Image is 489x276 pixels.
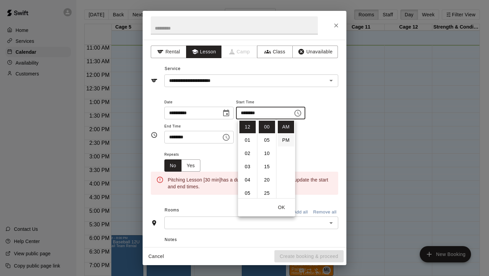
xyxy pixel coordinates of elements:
[238,119,257,198] ul: Select hours
[290,207,311,218] button: Add all
[257,46,293,58] button: Class
[151,77,158,84] svg: Service
[276,119,295,198] ul: Select meridiem
[145,250,167,263] button: Cancel
[165,66,181,71] span: Service
[239,147,256,160] li: 2 hours
[164,122,234,131] span: End Time
[311,207,338,218] button: Remove all
[259,147,275,160] li: 10 minutes
[181,159,200,172] button: Yes
[165,235,338,245] span: Notes
[186,46,222,58] button: Lesson
[291,106,305,120] button: Choose time, selected time is 12:00 AM
[239,160,256,173] li: 3 hours
[151,46,186,58] button: Rental
[326,76,336,85] button: Open
[236,98,305,107] span: Start Time
[219,106,233,120] button: Choose date, selected date is Aug 11, 2025
[257,119,276,198] ul: Select minutes
[259,174,275,186] li: 20 minutes
[278,134,294,146] li: PM
[292,46,338,58] button: Unavailable
[168,174,333,193] div: Pitching Lesson [30 min] has a duration of 30 mins . Please update the start and end times.
[151,220,158,226] svg: Rooms
[164,98,234,107] span: Date
[222,46,257,58] span: Camps can only be created in the Services page
[326,218,336,228] button: Open
[239,174,256,186] li: 4 hours
[219,131,233,144] button: Choose time, selected time is 11:30 AM
[239,187,256,200] li: 5 hours
[259,121,275,133] li: 0 minutes
[164,150,206,159] span: Repeats
[259,160,275,173] li: 15 minutes
[330,19,342,32] button: Close
[151,132,158,138] svg: Timing
[239,121,256,133] li: 12 hours
[164,159,200,172] div: outlined button group
[239,134,256,146] li: 1 hours
[165,208,179,212] span: Rooms
[271,201,292,214] button: OK
[164,159,182,172] button: No
[259,187,275,200] li: 25 minutes
[259,134,275,146] li: 5 minutes
[278,121,294,133] li: AM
